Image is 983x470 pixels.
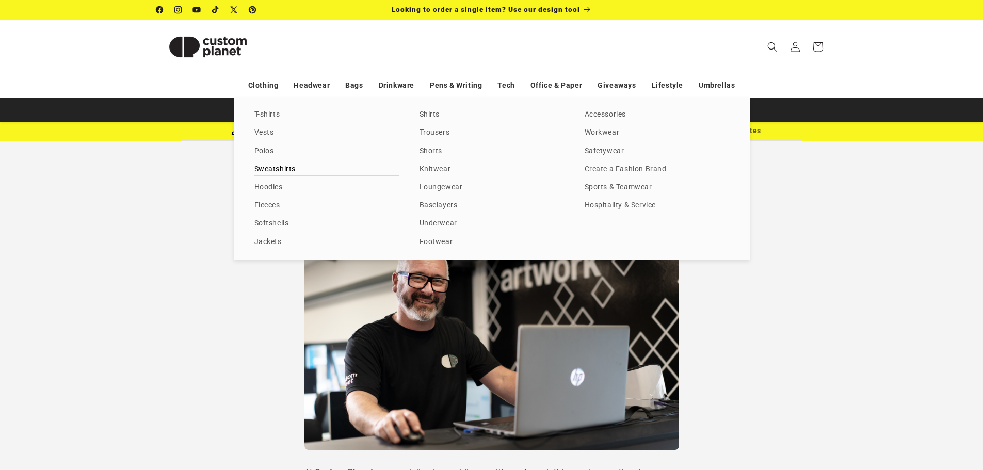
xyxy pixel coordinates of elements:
[420,217,564,231] a: Underwear
[420,144,564,158] a: Shorts
[379,76,414,94] a: Drinkware
[699,76,735,94] a: Umbrellas
[430,76,482,94] a: Pens & Writing
[254,108,399,122] a: T-shirts
[652,76,683,94] a: Lifestyle
[420,126,564,140] a: Trousers
[761,36,784,58] summary: Search
[254,199,399,213] a: Fleeces
[585,126,729,140] a: Workwear
[254,144,399,158] a: Polos
[598,76,636,94] a: Giveaways
[811,359,983,470] iframe: Chat Widget
[420,181,564,195] a: Loungewear
[585,163,729,176] a: Create a Fashion Brand
[585,108,729,122] a: Accessories
[294,76,330,94] a: Headwear
[497,76,514,94] a: Tech
[585,144,729,158] a: Safetywear
[254,217,399,231] a: Softshells
[420,108,564,122] a: Shirts
[420,235,564,249] a: Footwear
[585,199,729,213] a: Hospitality & Service
[345,76,363,94] a: Bags
[248,76,279,94] a: Clothing
[156,24,260,70] img: Custom Planet
[152,20,263,74] a: Custom Planet
[254,163,399,176] a: Sweatshirts
[420,199,564,213] a: Baselayers
[392,5,580,13] span: Looking to order a single item? Use our design tool
[585,181,729,195] a: Sports & Teamwear
[530,76,582,94] a: Office & Paper
[420,163,564,176] a: Knitwear
[254,181,399,195] a: Hoodies
[254,235,399,249] a: Jackets
[254,126,399,140] a: Vests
